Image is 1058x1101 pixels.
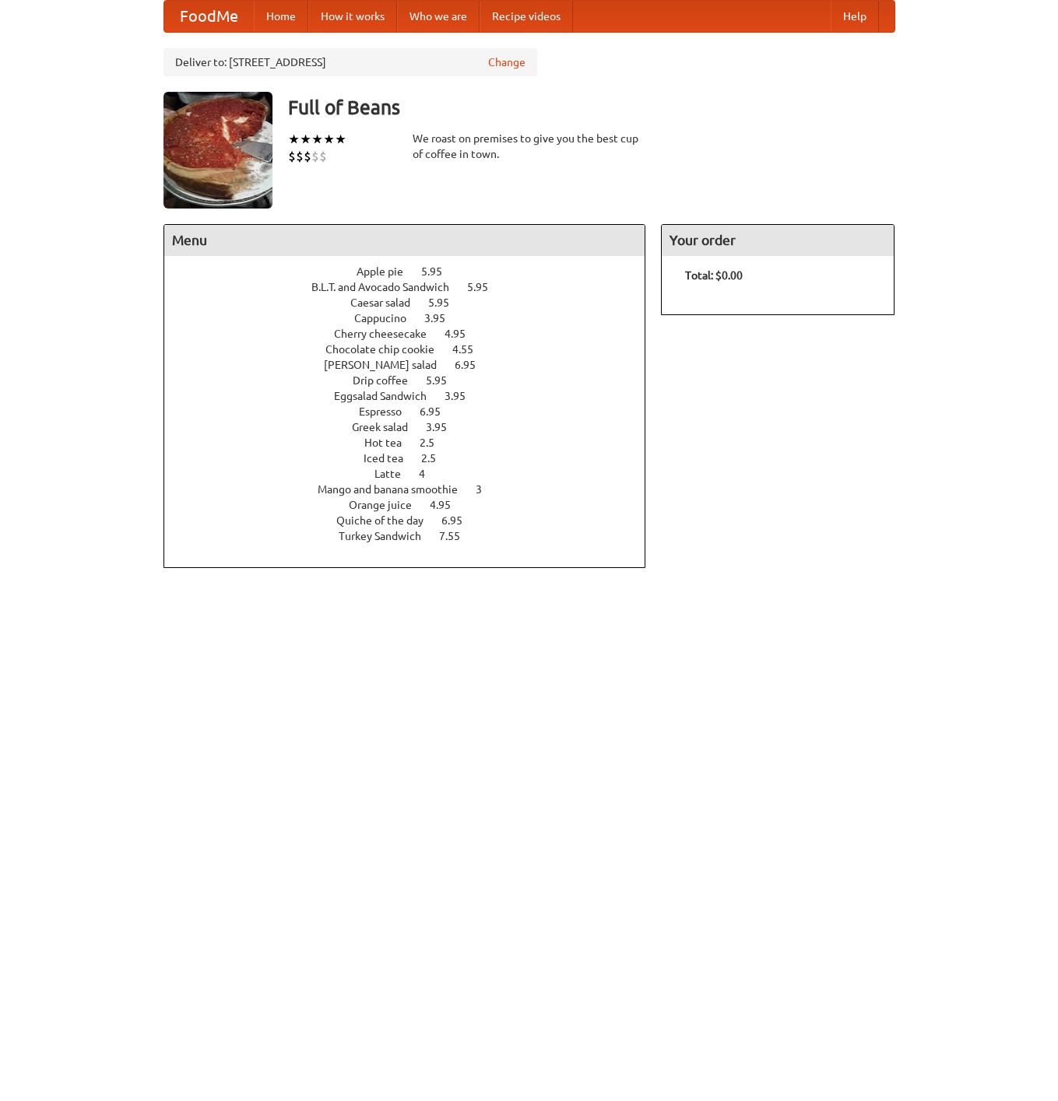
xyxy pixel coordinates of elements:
span: Drip coffee [353,374,424,387]
span: Quiche of the day [336,514,439,527]
span: Eggsalad Sandwich [334,390,442,402]
span: [PERSON_NAME] salad [324,359,452,371]
span: 5.95 [426,374,462,387]
a: Home [254,1,308,32]
span: Cherry cheesecake [334,328,442,340]
span: Orange juice [349,499,427,511]
a: Iced tea 2.5 [364,452,465,465]
a: Hot tea 2.5 [364,437,463,449]
span: Latte [374,468,417,480]
span: 3.95 [424,312,461,324]
span: 4 [419,468,441,480]
span: 4.55 [452,343,489,356]
span: Turkey Sandwich [339,530,437,542]
span: Cappucino [354,312,422,324]
span: 3.95 [426,421,462,433]
li: $ [288,148,296,165]
a: Eggsalad Sandwich 3.95 [334,390,494,402]
span: 3 [476,483,497,496]
span: 5.95 [421,265,458,278]
div: We roast on premises to give you the best cup of coffee in town. [413,131,646,162]
a: Recipe videos [480,1,573,32]
a: Cherry cheesecake 4.95 [334,328,494,340]
a: Turkey Sandwich 7.55 [339,530,489,542]
span: Hot tea [364,437,417,449]
li: ★ [323,131,335,148]
a: Orange juice 4.95 [349,499,480,511]
a: Espresso 6.95 [359,405,469,418]
h4: Menu [164,225,645,256]
span: B.L.T. and Avocado Sandwich [311,281,465,293]
a: Chocolate chip cookie 4.55 [325,343,502,356]
h4: Your order [662,225,894,256]
h3: Full of Beans [288,92,895,123]
a: FoodMe [164,1,254,32]
span: Chocolate chip cookie [325,343,450,356]
span: 2.5 [421,452,452,465]
a: Drip coffee 5.95 [353,374,476,387]
li: $ [304,148,311,165]
span: 6.95 [455,359,491,371]
b: Total: $0.00 [685,269,743,282]
a: Greek salad 3.95 [352,421,476,433]
img: angular.jpg [163,92,272,209]
a: B.L.T. and Avocado Sandwich 5.95 [311,281,517,293]
span: 2.5 [420,437,450,449]
span: 6.95 [441,514,478,527]
li: $ [319,148,327,165]
a: [PERSON_NAME] salad 6.95 [324,359,504,371]
span: 6.95 [420,405,456,418]
span: 4.95 [430,499,466,511]
span: Caesar salad [350,296,426,309]
a: Help [831,1,879,32]
a: Quiche of the day 6.95 [336,514,491,527]
span: Mango and banana smoothie [318,483,473,496]
span: 5.95 [428,296,465,309]
span: Espresso [359,405,417,418]
span: Apple pie [357,265,419,278]
a: Latte 4 [374,468,454,480]
a: Apple pie 5.95 [357,265,471,278]
a: Who we are [397,1,480,32]
li: $ [296,148,304,165]
a: Cappucino 3.95 [354,312,474,324]
li: ★ [335,131,346,148]
span: 7.55 [439,530,476,542]
li: ★ [311,131,323,148]
a: How it works [308,1,397,32]
span: 5.95 [467,281,504,293]
a: Mango and banana smoothie 3 [318,483,511,496]
li: $ [311,148,319,165]
div: Deliver to: [STREET_ADDRESS] [163,48,537,76]
a: Change [488,54,525,70]
span: Greek salad [352,421,424,433]
li: ★ [288,131,300,148]
span: Iced tea [364,452,419,465]
span: 4.95 [445,328,481,340]
a: Caesar salad 5.95 [350,296,478,309]
span: 3.95 [445,390,481,402]
li: ★ [300,131,311,148]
